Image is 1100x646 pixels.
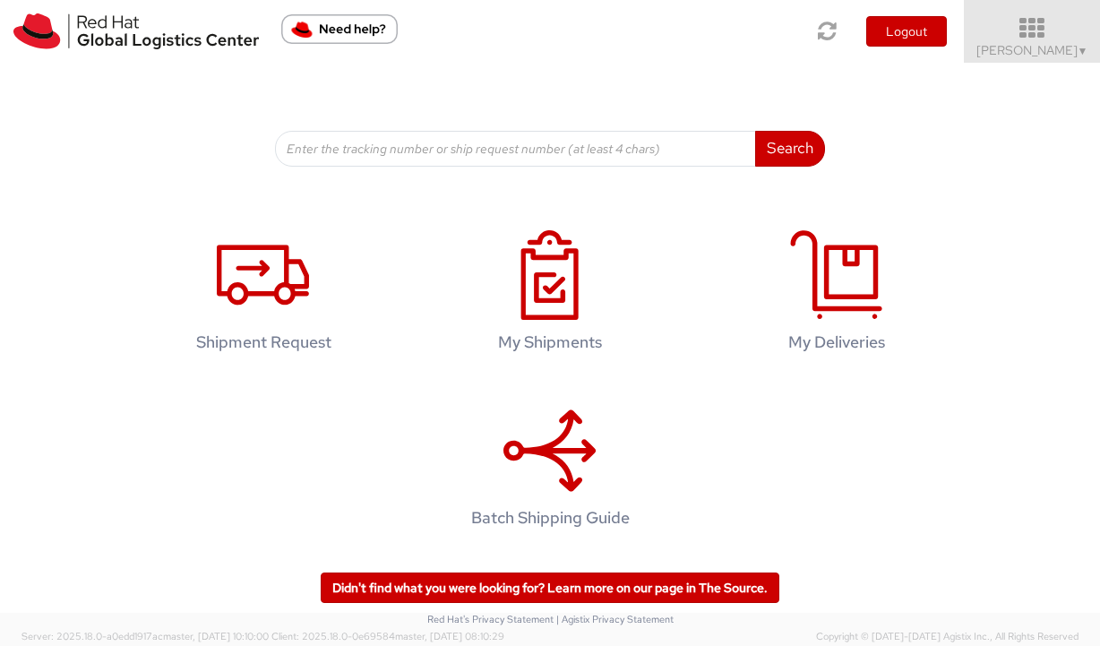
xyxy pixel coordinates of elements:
a: Shipment Request [129,211,398,379]
button: Logout [866,16,947,47]
h4: My Deliveries [721,333,952,351]
span: Copyright © [DATE]-[DATE] Agistix Inc., All Rights Reserved [816,630,1079,644]
h4: Shipment Request [148,333,379,351]
span: Client: 2025.18.0-0e69584 [271,630,504,642]
button: Search [755,131,825,167]
a: Batch Shipping Guide [416,387,684,555]
a: Red Hat's Privacy Statement [427,613,554,625]
span: master, [DATE] 10:10:00 [163,630,269,642]
input: Enter the tracking number or ship request number (at least 4 chars) [275,131,756,167]
h4: My Shipments [434,333,666,351]
a: Didn't find what you were looking for? Learn more on our page in The Source. [321,573,779,603]
a: My Deliveries [702,211,971,379]
button: Need help? [281,14,398,44]
span: Server: 2025.18.0-a0edd1917ac [21,630,269,642]
h4: Batch Shipping Guide [434,509,666,527]
a: | Agistix Privacy Statement [556,613,674,625]
span: ▼ [1078,44,1088,58]
img: rh-logistics-00dfa346123c4ec078e1.svg [13,13,259,49]
a: My Shipments [416,211,684,379]
span: master, [DATE] 08:10:29 [395,630,504,642]
span: [PERSON_NAME] [976,42,1088,58]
